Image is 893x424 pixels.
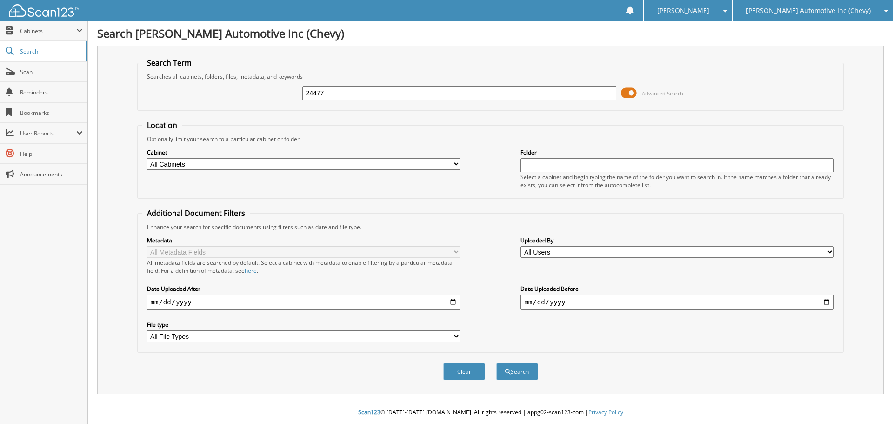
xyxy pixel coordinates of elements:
[142,120,182,130] legend: Location
[20,170,83,178] span: Announcements
[20,68,83,76] span: Scan
[20,129,76,137] span: User Reports
[520,173,834,189] div: Select a cabinet and begin typing the name of the folder you want to search in. If the name match...
[147,148,460,156] label: Cabinet
[20,88,83,96] span: Reminders
[142,223,839,231] div: Enhance your search for specific documents using filters such as date and file type.
[147,259,460,275] div: All metadata fields are searched by default. Select a cabinet with metadata to enable filtering b...
[657,8,709,13] span: [PERSON_NAME]
[147,285,460,293] label: Date Uploaded After
[142,208,250,218] legend: Additional Document Filters
[746,8,871,13] span: [PERSON_NAME] Automotive Inc (Chevy)
[147,295,460,310] input: start
[147,236,460,244] label: Metadata
[20,109,83,117] span: Bookmarks
[443,363,485,380] button: Clear
[520,148,834,156] label: Folder
[147,321,460,329] label: File type
[20,150,83,158] span: Help
[496,363,538,380] button: Search
[245,267,257,275] a: here
[88,401,893,424] div: © [DATE]-[DATE] [DOMAIN_NAME]. All rights reserved | appg02-scan123-com |
[358,408,380,416] span: Scan123
[520,295,834,310] input: end
[588,408,623,416] a: Privacy Policy
[642,90,683,97] span: Advanced Search
[142,135,839,143] div: Optionally limit your search to a particular cabinet or folder
[520,236,834,244] label: Uploaded By
[142,58,196,68] legend: Search Term
[20,27,76,35] span: Cabinets
[20,47,81,55] span: Search
[520,285,834,293] label: Date Uploaded Before
[9,4,79,17] img: scan123-logo-white.svg
[846,379,893,424] iframe: Chat Widget
[97,26,884,41] h1: Search [PERSON_NAME] Automotive Inc (Chevy)
[142,73,839,81] div: Searches all cabinets, folders, files, metadata, and keywords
